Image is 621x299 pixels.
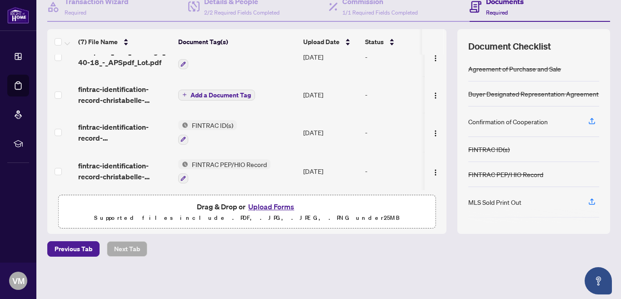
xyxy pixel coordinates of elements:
span: Document Checklist [468,40,551,53]
td: [DATE] [300,113,361,152]
img: Status Icon [178,120,188,130]
p: Supported files include .PDF, .JPG, .JPEG, .PNG under 25 MB [64,213,430,223]
button: Logo [428,125,443,140]
button: Logo [428,87,443,102]
button: Previous Tab [47,241,100,257]
th: Document Tag(s) [175,29,300,55]
span: Complete_with_Docusign_T40-18_-_APSpdf_Lot.pdf [78,46,171,68]
div: - [365,166,435,176]
span: VM [12,274,25,287]
button: Status IconAgreement of Purchase and Sale [178,45,288,69]
button: Status IconFINTRAC ID(s) [178,120,237,145]
div: FINTRAC ID(s) [468,144,510,154]
span: 1/1 Required Fields Completed [342,9,418,16]
div: - [365,52,435,62]
button: Status IconFINTRAC PEP/HIO Record [178,159,270,184]
span: 2/2 Required Fields Completed [204,9,280,16]
span: fintrac-identification-record-[PERSON_NAME]-20250813-074800.pdf [78,122,171,143]
button: Add a Document Tag [178,90,255,101]
button: Upload Forms [245,201,297,213]
span: Drag & Drop or [197,201,297,213]
span: FINTRAC ID(s) [188,120,237,130]
td: [DATE] [300,37,361,76]
img: Logo [432,169,439,176]
th: Status [361,29,439,55]
span: Drag & Drop orUpload FormsSupported files include .PDF, .JPG, .JPEG, .PNG under25MB [59,195,435,229]
span: fintrac-identification-record-christabelle-semaan-20250813-074733.pdf [78,160,171,182]
span: fintrac-identification-record-christabelle-semaan-20250813-074733.pdf [78,84,171,106]
img: logo [7,7,29,24]
img: Logo [432,130,439,137]
span: Required [65,9,86,16]
span: Status [365,37,384,47]
span: Required [486,9,508,16]
button: Next Tab [107,241,147,257]
div: MLS Sold Print Out [468,197,521,207]
button: Logo [428,164,443,178]
div: FINTRAC PEP/HIO Record [468,169,543,179]
span: Previous Tab [55,242,92,256]
td: [DATE] [300,76,361,113]
button: Add a Document Tag [178,89,255,101]
span: plus [182,92,187,97]
td: [DATE] [300,152,361,191]
th: Upload Date [300,29,361,55]
th: (7) File Name [75,29,175,55]
img: Logo [432,92,439,99]
button: Open asap [585,267,612,294]
span: FINTRAC PEP/HIO Record [188,159,270,169]
div: Buyer Designated Representation Agreement [468,89,599,99]
span: Add a Document Tag [190,92,251,98]
img: Status Icon [178,159,188,169]
div: Agreement of Purchase and Sale [468,64,561,74]
div: Confirmation of Cooperation [468,117,548,127]
span: (7) File Name [78,37,118,47]
button: Logo [428,50,443,64]
div: - [365,90,435,100]
img: Logo [432,55,439,62]
div: - [365,127,435,137]
span: Upload Date [303,37,340,47]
